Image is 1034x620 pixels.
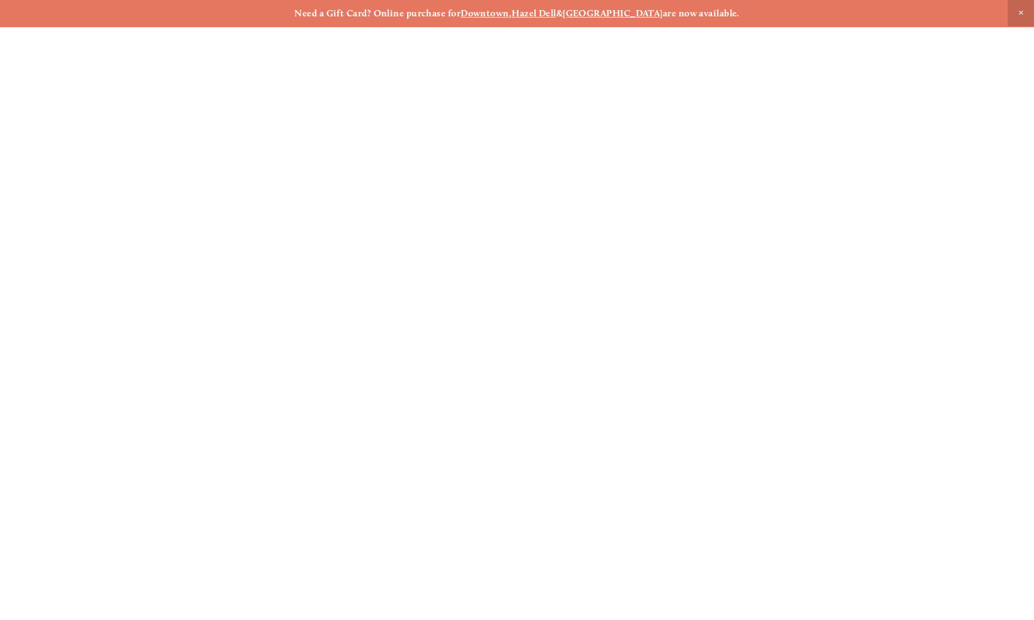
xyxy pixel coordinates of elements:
[294,8,461,19] strong: Need a Gift Card? Online purchase for
[461,8,509,19] a: Downtown
[556,8,563,19] strong: &
[663,8,740,19] strong: are now available.
[563,8,663,19] a: [GEOGRAPHIC_DATA]
[509,8,512,19] strong: ,
[512,8,556,19] a: Hazel Dell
